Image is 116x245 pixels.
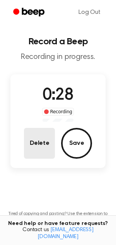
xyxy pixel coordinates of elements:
[43,87,73,104] span: 0:28
[6,52,110,62] p: Recording in progress.
[61,128,92,159] button: Save Audio Record
[42,108,74,116] div: Recording
[6,37,110,46] h1: Record a Beep
[38,227,94,240] a: [EMAIL_ADDRESS][DOMAIN_NAME]
[24,128,55,159] button: Delete Audio Record
[6,211,110,223] p: Tired of copying and pasting? Use the extension to automatically insert your recordings.
[8,5,51,20] a: Beep
[71,3,108,22] a: Log Out
[5,227,111,240] span: Contact us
